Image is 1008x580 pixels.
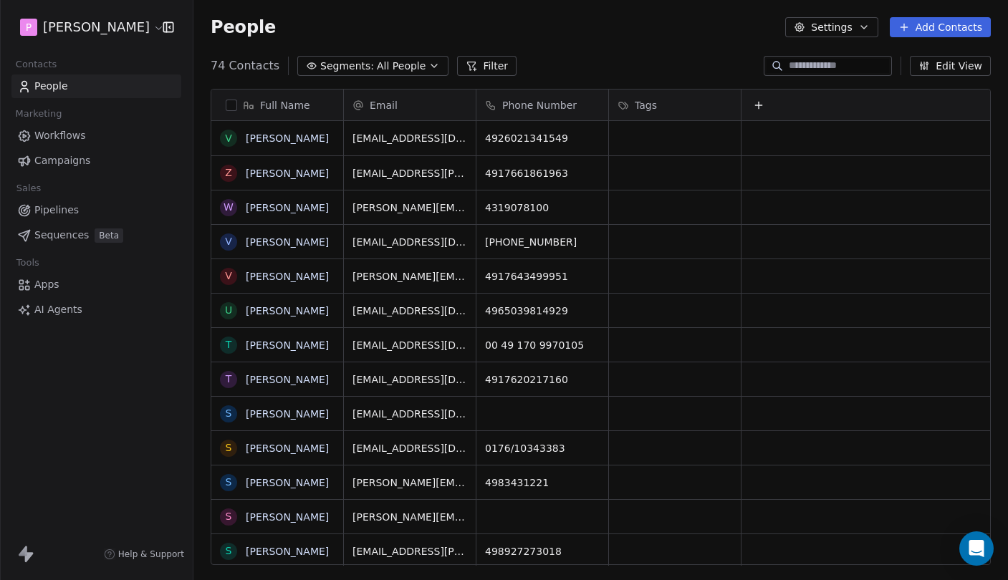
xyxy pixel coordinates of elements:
[9,103,68,125] span: Marketing
[352,235,467,249] span: [EMAIL_ADDRESS][DOMAIN_NAME]
[225,165,232,180] div: Z
[485,441,600,455] span: 0176/10343383
[246,271,329,282] a: [PERSON_NAME]
[370,98,398,112] span: Email
[352,475,467,490] span: [PERSON_NAME][EMAIL_ADDRESS][DOMAIN_NAME]
[225,303,232,318] div: U
[352,304,467,318] span: [EMAIL_ADDRESS][DOMAIN_NAME][PERSON_NAME]
[11,273,181,296] a: Apps
[17,15,153,39] button: P[PERSON_NAME]
[485,372,600,387] span: 4917620217160
[320,59,374,74] span: Segments:
[485,304,600,318] span: 4965039814929
[11,198,181,222] a: Pipelines
[11,298,181,322] a: AI Agents
[246,305,329,316] a: [PERSON_NAME]
[352,372,467,387] span: [EMAIL_ADDRESS][DOMAIN_NAME]
[225,131,232,146] div: V
[246,511,329,523] a: [PERSON_NAME]
[457,56,517,76] button: Filter
[9,54,63,75] span: Contacts
[11,223,181,247] a: SequencesBeta
[11,74,181,98] a: People
[352,338,467,352] span: [EMAIL_ADDRESS][DOMAIN_NAME]
[34,228,89,243] span: Sequences
[352,131,467,145] span: [EMAIL_ADDRESS][DOMAIN_NAME]
[225,269,232,284] div: V
[910,56,991,76] button: Edit View
[344,121,992,566] div: grid
[485,544,600,559] span: 498927273018
[26,20,32,34] span: P
[246,236,329,248] a: [PERSON_NAME]
[352,200,467,215] span: [PERSON_NAME][EMAIL_ADDRESS][DOMAIN_NAME]
[635,98,657,112] span: Tags
[890,17,991,37] button: Add Contacts
[352,510,467,524] span: [PERSON_NAME][EMAIL_ADDRESS][DOMAIN_NAME]
[11,149,181,173] a: Campaigns
[226,543,232,559] div: S
[352,441,467,455] span: [EMAIL_ADDRESS][DOMAIN_NAME]
[959,531,994,566] div: Open Intercom Messenger
[104,548,184,560] a: Help & Support
[485,235,600,249] span: [PHONE_NUMBER]
[34,153,90,168] span: Campaigns
[226,475,232,490] div: S
[377,59,426,74] span: All People
[485,200,600,215] span: 4319078100
[211,16,276,38] span: People
[10,178,47,199] span: Sales
[485,269,600,284] span: 4917643499951
[352,544,467,559] span: [EMAIL_ADDRESS][PERSON_NAME][DOMAIN_NAME]
[246,132,329,144] a: [PERSON_NAME]
[485,338,600,352] span: 00 49 170 9970105
[211,121,344,566] div: grid
[246,168,329,179] a: [PERSON_NAME]
[352,407,467,421] span: [EMAIL_ADDRESS][DOMAIN_NAME]
[246,202,329,213] a: [PERSON_NAME]
[211,57,279,74] span: 74 Contacts
[34,203,79,218] span: Pipelines
[225,234,232,249] div: V
[246,546,329,557] a: [PERSON_NAME]
[485,475,600,490] span: 4983431221
[260,98,310,112] span: Full Name
[34,302,82,317] span: AI Agents
[10,252,45,274] span: Tools
[34,128,86,143] span: Workflows
[246,374,329,385] a: [PERSON_NAME]
[476,90,608,120] div: Phone Number
[246,408,329,420] a: [PERSON_NAME]
[344,90,476,120] div: Email
[43,18,150,37] span: [PERSON_NAME]
[224,200,234,215] div: W
[485,131,600,145] span: 4926021341549
[226,372,232,387] div: T
[34,277,59,292] span: Apps
[246,443,329,454] a: [PERSON_NAME]
[211,90,343,120] div: Full Name
[352,166,467,180] span: [EMAIL_ADDRESS][PERSON_NAME][DOMAIN_NAME]
[485,166,600,180] span: 4917661861963
[226,406,232,421] div: S
[11,124,181,148] a: Workflows
[226,337,232,352] div: T
[352,269,467,284] span: [PERSON_NAME][EMAIL_ADDRESS][DOMAIN_NAME]
[118,548,184,560] span: Help & Support
[502,98,577,112] span: Phone Number
[226,440,232,455] div: S
[246,477,329,488] a: [PERSON_NAME]
[34,79,68,94] span: People
[95,228,123,243] span: Beta
[609,90,741,120] div: Tags
[246,339,329,351] a: [PERSON_NAME]
[785,17,878,37] button: Settings
[226,509,232,524] div: S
